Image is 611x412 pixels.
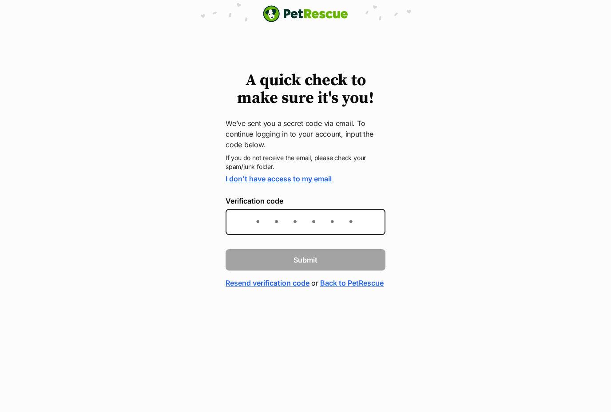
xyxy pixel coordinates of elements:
a: Resend verification code [226,278,309,288]
input: Enter the 6-digit verification code sent to your device [226,209,385,235]
a: Back to PetRescue [320,278,384,288]
p: We’ve sent you a secret code via email. To continue logging in to your account, input the code be... [226,118,385,150]
label: Verification code [226,197,385,205]
span: or [311,278,318,288]
button: Submit [226,249,385,271]
span: Submit [294,255,317,265]
img: logo-e224e6f780fb5917bec1dbf3a21bbac754714ae5b6737aabdf751b685950b380.svg [263,5,348,22]
a: I don't have access to my email [226,174,332,183]
h1: A quick check to make sure it's you! [226,72,385,107]
p: If you do not receive the email, please check your spam/junk folder. [226,153,385,171]
a: PetRescue [263,5,348,22]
